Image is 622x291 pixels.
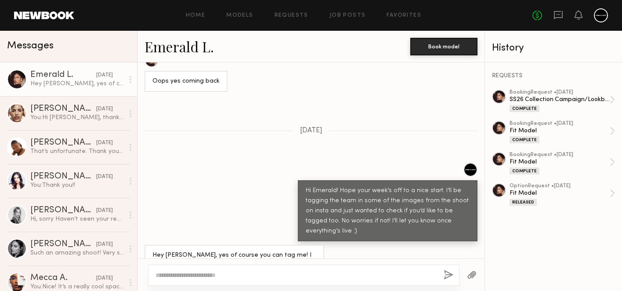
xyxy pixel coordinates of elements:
[30,71,96,80] div: Emerald L.
[96,139,113,147] div: [DATE]
[510,189,610,197] div: Fit Model
[510,199,537,206] div: Released
[30,283,124,291] div: You: Nice! It’s a really cool space, happy we found it. Enjoy the rest of your day :)
[510,152,615,175] a: bookingRequest •[DATE]Fit ModelComplete
[30,172,96,181] div: [PERSON_NAME]
[510,90,610,95] div: booking Request • [DATE]
[30,147,124,156] div: That’s unfortunate. Thank you for the well wish, hope to work with you in the future.
[30,240,96,249] div: [PERSON_NAME]
[510,121,615,143] a: bookingRequest •[DATE]Fit ModelComplete
[7,41,54,51] span: Messages
[145,37,214,56] a: Emerald L.
[492,73,615,79] div: REQUESTS
[30,215,124,223] div: Hi, sorry Haven’t seen your request, if you still need me I’m available [DATE] or any other day
[152,251,316,281] div: Hey [PERSON_NAME], yes of course you can tag me! I haven’t been on insta in so long but I’ll post...
[492,43,615,53] div: History
[510,183,615,206] a: optionRequest •[DATE]Fit ModelReleased
[510,105,539,112] div: Complete
[510,121,610,127] div: booking Request • [DATE]
[329,13,366,18] a: Job Posts
[510,183,610,189] div: option Request • [DATE]
[510,95,610,104] div: SS26 Collection Campaign/Lookbook
[96,105,113,113] div: [DATE]
[410,42,477,50] a: Book model
[510,127,610,135] div: Fit Model
[96,240,113,249] div: [DATE]
[30,113,124,122] div: You: Hi [PERSON_NAME], thanks so much for getting back to me! I've already confirmed another mode...
[186,13,206,18] a: Home
[387,13,421,18] a: Favorites
[275,13,308,18] a: Requests
[30,181,124,189] div: You: Thank you!!
[306,186,470,236] div: Hi Emerald! Hope your week’s off to a nice start. I’ll be tagging the team in some of the images ...
[226,13,253,18] a: Models
[510,90,615,112] a: bookingRequest •[DATE]SS26 Collection Campaign/LookbookComplete
[96,274,113,283] div: [DATE]
[510,167,539,175] div: Complete
[30,249,124,257] div: Such an amazing shoot! Very sweet & skilled designer with great quality! Highly recommend.
[30,274,96,283] div: Mecca A.
[30,138,96,147] div: [PERSON_NAME]
[510,158,610,166] div: Fit Model
[30,206,96,215] div: [PERSON_NAME]
[152,76,220,87] div: Oops yes coming back
[96,71,113,80] div: [DATE]
[30,105,96,113] div: [PERSON_NAME]
[300,127,322,135] span: [DATE]
[30,80,124,88] div: Hey [PERSON_NAME], yes of course you can tag me! I haven’t been on insta in so long but I’ll post...
[96,207,113,215] div: [DATE]
[510,152,610,158] div: booking Request • [DATE]
[96,173,113,181] div: [DATE]
[410,38,477,55] button: Book model
[510,136,539,143] div: Complete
